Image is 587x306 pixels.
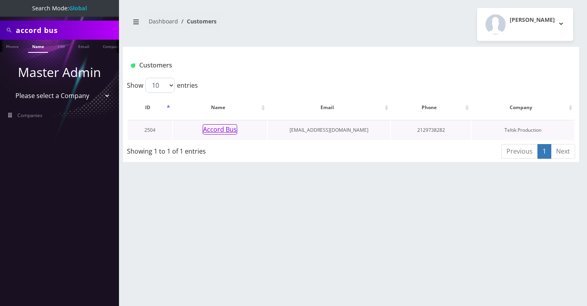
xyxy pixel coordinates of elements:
th: Email: activate to sort column ascending [268,96,390,119]
td: Teltik Production [472,120,574,140]
a: 1 [537,144,551,159]
button: Accord Bus [203,124,237,135]
div: Showing 1 to 1 of 1 entries [127,143,308,156]
h1: Customers [131,62,496,69]
th: ID: activate to sort column descending [128,96,172,119]
th: Company: activate to sort column ascending [472,96,574,119]
button: [PERSON_NAME] [477,8,573,41]
a: SIM [54,40,69,52]
th: Phone: activate to sort column ascending [391,96,470,119]
nav: breadcrumb [129,13,345,36]
span: Companies [17,112,42,119]
li: Customers [178,17,217,25]
td: 2129738282 [391,120,470,140]
a: Next [551,144,575,159]
a: Previous [501,144,538,159]
select: Showentries [145,78,175,93]
a: Company [99,40,125,52]
td: 2504 [128,120,172,140]
a: Email [74,40,93,52]
label: Show entries [127,78,198,93]
strong: Global [69,4,87,12]
td: [EMAIL_ADDRESS][DOMAIN_NAME] [268,120,390,140]
th: Name: activate to sort column ascending [173,96,267,119]
a: Name [28,40,48,53]
input: Search All Companies [16,23,117,38]
span: Search Mode: [32,4,87,12]
a: Dashboard [149,17,178,25]
h2: [PERSON_NAME] [510,17,555,23]
a: Phone [2,40,23,52]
